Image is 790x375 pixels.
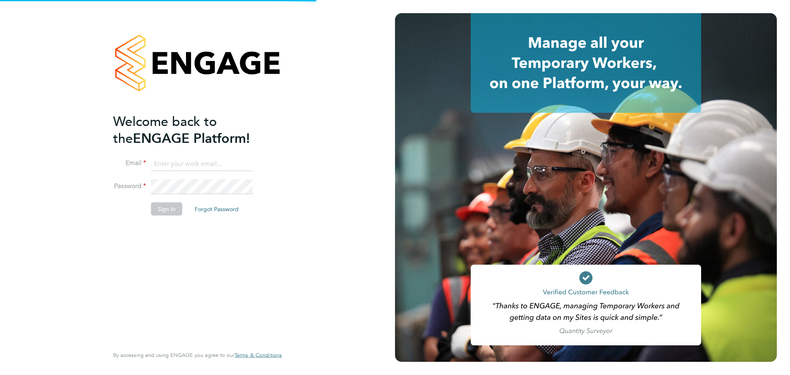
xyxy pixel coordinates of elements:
input: Enter your work email... [151,156,253,171]
a: Terms & Conditions [235,352,282,359]
span: Terms & Conditions [235,352,282,359]
label: Password [113,182,146,191]
button: Forgot Password [188,203,245,216]
span: By accessing and using ENGAGE you agree to our [113,352,282,359]
span: Welcome back to the [113,113,217,146]
button: Sign In [151,203,182,216]
h2: ENGAGE Platform! [113,113,274,147]
label: Email [113,159,146,168]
